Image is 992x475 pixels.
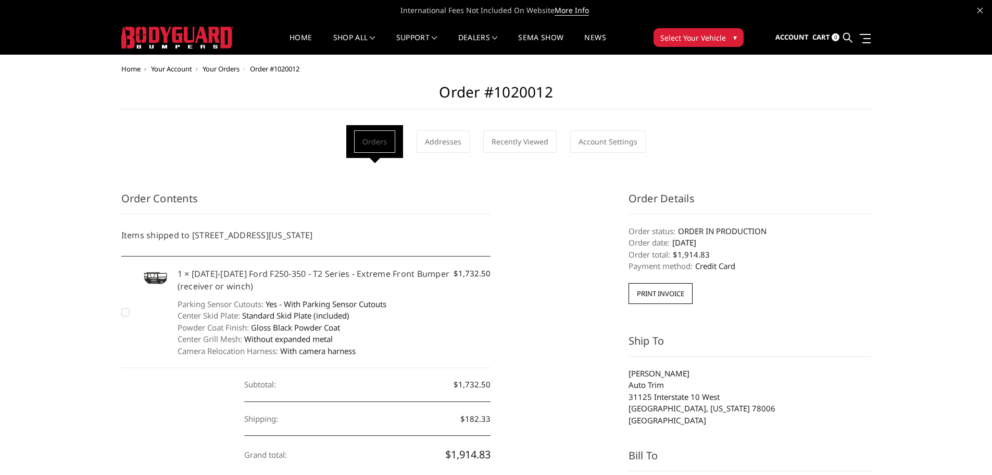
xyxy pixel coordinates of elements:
a: Home [121,64,141,74]
a: Account [775,23,809,52]
h3: Bill To [629,448,871,471]
h3: Order Contents [121,191,491,214]
dd: Without expanded metal [178,333,491,345]
dd: [DATE] [629,237,871,249]
dd: Gloss Black Powder Coat [178,322,491,334]
dd: Credit Card [629,260,871,272]
dd: ORDER IN PRODUCTION [629,225,871,237]
a: Dealers [458,34,498,54]
span: Cart [812,32,830,42]
li: [GEOGRAPHIC_DATA], [US_STATE] 78006 [629,403,871,415]
span: Account [775,32,809,42]
span: ▾ [733,32,737,43]
h3: Order Details [629,191,871,214]
a: News [584,34,606,54]
h2: Order #1020012 [121,83,871,109]
dt: Center Skid Plate: [178,310,240,322]
h3: Ship To [629,333,871,357]
a: shop all [333,34,375,54]
a: More Info [555,5,589,16]
dt: Grand total: [244,438,287,472]
a: Support [396,34,437,54]
a: Home [290,34,312,54]
dd: $1,914.83 [629,249,871,261]
li: [PERSON_NAME] [629,368,871,380]
dt: Order total: [629,249,670,261]
dt: Camera Relocation Harness: [178,345,278,357]
dt: Powder Coat Finish: [178,322,249,334]
dt: Parking Sensor Cutouts: [178,298,263,310]
dd: Standard Skid Plate (included) [178,310,491,322]
img: 2023-2026 Ford F250-350 - T2 Series - Extreme Front Bumper (receiver or winch) [136,267,172,288]
span: Select Your Vehicle [660,32,726,43]
span: 0 [832,33,839,41]
a: Your Account [151,64,192,74]
a: Account Settings [570,130,646,153]
h5: 1 × [DATE]-[DATE] Ford F250-350 - T2 Series - Extreme Front Bumper (receiver or winch) [178,267,491,293]
li: [GEOGRAPHIC_DATA] [629,415,871,427]
h5: Items shipped to [STREET_ADDRESS][US_STATE] [121,229,491,241]
span: Order #1020012 [250,64,299,74]
li: Auto Trim [629,379,871,391]
a: Cart 0 [812,23,839,52]
dt: Shipping: [244,402,278,436]
a: SEMA Show [518,34,563,54]
button: Print Invoice [629,283,693,304]
dt: Order status: [629,225,675,237]
a: Recently Viewed [483,130,557,153]
span: $1,732.50 [454,267,491,279]
dt: Subtotal: [244,368,276,401]
a: Orders [354,130,395,153]
img: BODYGUARD BUMPERS [121,27,233,48]
dd: $182.33 [244,402,491,436]
li: 31125 Interstate 10 West [629,391,871,403]
dd: With camera harness [178,345,491,357]
a: Your Orders [203,64,240,74]
dd: $1,914.83 [244,436,491,473]
button: Select Your Vehicle [654,28,744,47]
dd: $1,732.50 [244,368,491,402]
dt: Order date: [629,237,670,249]
a: Addresses [417,130,470,153]
dt: Payment method: [629,260,693,272]
dt: Center Grill Mesh: [178,333,242,345]
dd: Yes - With Parking Sensor Cutouts [178,298,491,310]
